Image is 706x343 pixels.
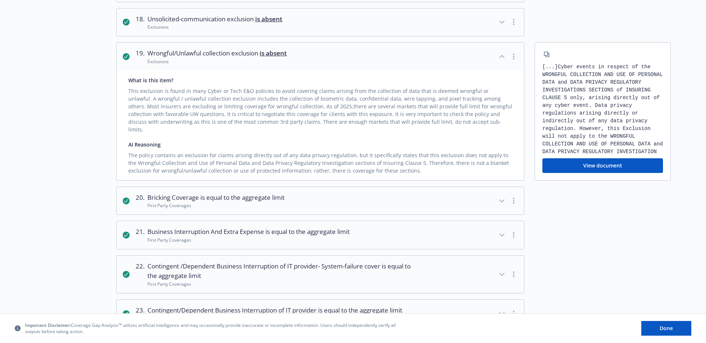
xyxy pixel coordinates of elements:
[147,237,350,243] div: First Party Coverages
[136,48,145,65] div: 19 .
[200,193,285,202] span: is equal to the aggregate limit
[128,148,512,174] div: The policy contains an exclusion for claims arising directly out of any data privacy regulation, ...
[25,322,71,328] span: Important Disclaimer:
[117,300,524,328] button: 23.Contingent/Dependent Business Interruption of IT provider is equal to the aggregate limitFirst...
[136,14,145,30] div: 18 .
[147,227,350,237] span: Business Interruption And Extra Expense
[117,43,524,71] button: 19.Wrongful/Unlawful collection exclusion is absentExclusions
[117,221,524,249] button: 21.Business Interruption And Extra Expense is equal to the aggregate limitFirst Party Coverages
[260,49,287,57] span: is absent
[147,281,419,287] div: First Party Coverages
[147,202,285,209] div: First Party Coverages
[641,321,691,336] button: Done
[542,63,663,154] div: [...] Cyber events in respect of the WRONGFUL COLLECTION AND USE OF PERSONAL DATA and DATA PRIVAC...
[117,8,524,36] button: 18.Unsolicited-communication exclusion is absentExclusions
[147,48,287,58] span: Wrongful/Unlawful collection exclusion
[117,256,524,293] button: 22.Contingent /Dependent Business Interruption of IT provider- System-failure cover is equal to t...
[136,193,145,209] div: 20 .
[147,261,419,281] span: Contingent /Dependent Business Interruption of IT provider- System-failure cover
[136,306,145,322] div: 23 .
[136,227,145,243] div: 21 .
[147,306,402,315] span: Contingent/Dependent Business Interruption of IT provider
[542,158,663,173] button: View document
[147,193,285,202] span: Bricking Coverage
[128,141,512,148] div: AI Reasoning
[318,306,402,314] span: is equal to the aggregate limit
[147,24,282,30] div: Exclusions
[117,187,524,215] button: 20.Bricking Coverage is equal to the aggregate limitFirst Party Coverages
[25,322,400,335] span: Coverage Gap Analysis™ utilizes artificial intelligence and may occasionally provide inaccurate o...
[255,15,282,23] span: is absent
[136,261,145,287] div: 22 .
[147,14,282,24] span: Unsolicited-communication exclusion
[265,227,350,236] span: is equal to the aggregate limit
[128,76,512,84] div: What is this item?
[660,325,673,332] span: Done
[147,58,287,65] div: Exclusions
[128,84,512,133] div: This exclusion is found in many Cyber or Tech E&O policies to avoid covering claims arising from ...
